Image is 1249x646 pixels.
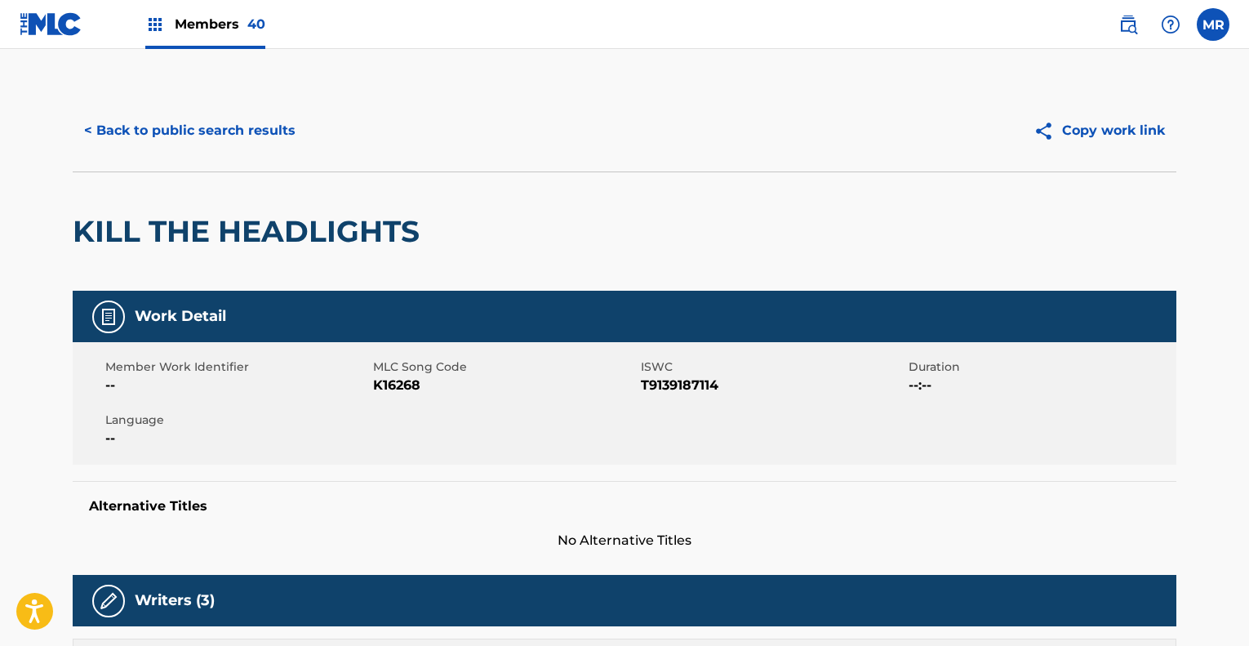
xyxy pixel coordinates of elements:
[1033,121,1062,141] img: Copy work link
[135,591,215,610] h5: Writers (3)
[73,531,1176,550] span: No Alternative Titles
[105,429,369,448] span: --
[909,376,1172,395] span: --:--
[73,213,428,250] h2: KILL THE HEADLIGHTS
[373,376,637,395] span: K16268
[641,359,905,376] span: ISWC
[135,307,226,326] h5: Work Detail
[1161,15,1180,34] img: help
[373,359,637,376] span: MLC Song Code
[175,15,265,33] span: Members
[247,16,265,32] span: 40
[145,15,165,34] img: Top Rightsholders
[1118,15,1138,34] img: search
[89,498,1160,515] h5: Alternative Titles
[641,376,905,395] span: T9139187114
[73,110,307,151] button: < Back to public search results
[20,12,82,36] img: MLC Logo
[99,307,118,327] img: Work Detail
[99,591,118,611] img: Writers
[909,359,1172,376] span: Duration
[1197,8,1229,41] div: User Menu
[1154,8,1187,41] div: Help
[105,359,369,376] span: Member Work Identifier
[105,412,369,429] span: Language
[105,376,369,395] span: --
[1022,110,1176,151] button: Copy work link
[1112,8,1145,41] a: Public Search
[1203,411,1249,542] iframe: Resource Center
